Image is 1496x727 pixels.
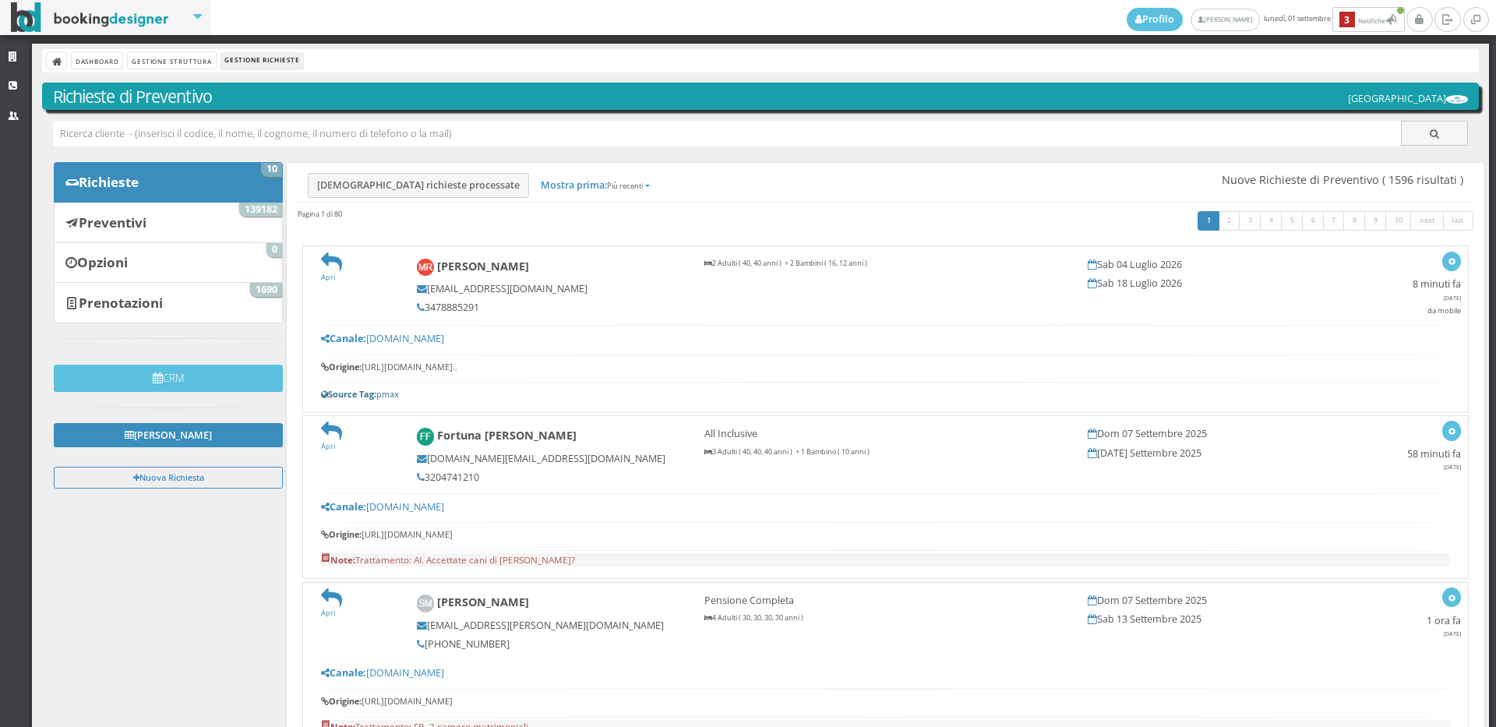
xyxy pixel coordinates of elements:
a: [DEMOGRAPHIC_DATA] richieste processate [308,173,529,198]
h3: Richieste di Preventivo [53,86,1469,107]
h5: 3204741210 [417,471,683,483]
a: 1 [1198,211,1220,231]
a: Richieste 10 [54,162,283,203]
b: 3 [1339,12,1355,28]
a: Mostra prima: [532,174,658,197]
h5: 1 ora fa [1427,615,1461,640]
h5: Sab 13 Settembre 2025 [1088,613,1354,625]
a: 10 [1385,211,1412,231]
a: last [1443,211,1474,231]
span: 139182 [239,203,282,217]
h5: 3478885291 [417,302,683,313]
input: Ricerca cliente - (inserisci il codice, il nome, il cognome, il numero di telefono o la mail) [53,121,1402,146]
button: CRM [54,365,283,392]
h5: [EMAIL_ADDRESS][DOMAIN_NAME] [417,283,683,295]
a: Apri [321,262,342,282]
img: Manuel Russo [417,259,435,277]
h6: [URL][DOMAIN_NAME] [321,697,1451,707]
h5: [EMAIL_ADDRESS][PERSON_NAME][DOMAIN_NAME] [417,619,683,631]
h5: [DOMAIN_NAME] [321,501,1451,513]
b: Source Tag: [321,388,376,400]
a: 2 [1219,211,1241,231]
b: Opzioni [77,253,128,271]
h6: pmax [321,390,1451,400]
h5: All Inclusive [704,428,1067,439]
a: [PERSON_NAME] [54,423,283,446]
b: Origine: [321,695,362,707]
a: Dashboard [72,52,122,69]
a: next [1410,211,1445,231]
span: [DATE] [1444,294,1461,302]
h5: Sab 18 Luglio 2026 [1088,277,1354,289]
a: Apri [321,431,342,451]
b: Canale: [321,666,366,679]
img: ea773b7e7d3611ed9c9d0608f5526cb6.png [1446,95,1468,104]
a: 4 [1260,211,1283,231]
a: Apri [321,598,342,618]
h5: [DOMAIN_NAME] [321,333,1451,344]
img: BookingDesigner.com [11,2,169,33]
b: Prenotazioni [79,294,163,312]
a: 7 [1323,211,1346,231]
a: 6 [1302,211,1325,231]
a: 3 [1239,211,1261,231]
span: Nuove Richieste di Preventivo ( 1596 risultati ) [1222,173,1463,186]
span: 1690 [250,283,282,297]
span: lunedì, 01 settembre [1127,7,1406,32]
h5: Sab 04 Luglio 2026 [1088,259,1354,270]
b: Preventivi [79,214,146,231]
h5: 8 minuti fa [1413,278,1461,315]
h6: [URL][DOMAIN_NAME] [321,530,1451,540]
b: Canale: [321,332,366,345]
h5: [PHONE_NUMBER] [417,638,683,650]
b: Origine: [321,528,362,540]
small: Più recenti [607,181,643,191]
h45: Pagina 1 di 80 [298,209,342,219]
a: Prenotazioni 1690 [54,282,283,323]
a: Gestione Struttura [128,52,215,69]
a: 9 [1364,211,1387,231]
a: Opzioni 0 [54,242,283,283]
span: 0 [266,243,282,257]
button: Nuova Richiesta [54,467,283,488]
h5: Pensione Completa [704,595,1067,606]
h5: Dom 07 Settembre 2025 [1088,595,1354,606]
h5: 58 minuti fa [1407,448,1461,473]
a: 8 [1343,211,1366,231]
h5: Dom 07 Settembre 2025 [1088,428,1354,439]
b: Richieste [79,173,139,191]
a: Profilo [1127,8,1183,31]
b: Note: [321,553,355,566]
p: 4 Adulti ( 30, 30, 30, 30 anni ) [704,613,1067,623]
b: Canale: [321,500,366,513]
h5: [GEOGRAPHIC_DATA] [1348,93,1468,104]
h5: [DOMAIN_NAME][EMAIL_ADDRESS][DOMAIN_NAME] [417,453,683,464]
button: 3Notifiche [1332,7,1405,32]
p: 3 Adulti ( 40, 40, 40 anni ) + 1 Bambino ( 10 anni ) [704,447,1067,457]
b: [PERSON_NAME] [437,595,529,609]
img: Spiller Meri [417,595,435,612]
a: Preventivi 139182 [54,202,283,242]
h5: [DATE] Settembre 2025 [1088,447,1354,459]
p: 2 Adulti ( 40, 40 anni ) + 2 Bambini ( 16, 12 anni ) [704,259,1067,269]
h6: [URL][DOMAIN_NAME].. [321,362,1451,372]
span: [DATE] [1444,630,1461,637]
pre: Trattamento: AI. Accettate cani di [PERSON_NAME]? [321,553,1451,566]
h5: [DOMAIN_NAME] [321,667,1451,679]
small: da mobile [1427,305,1461,316]
a: 5 [1281,211,1304,231]
a: [PERSON_NAME] [1191,9,1260,31]
li: Gestione Richieste [221,52,303,69]
img: Fortuna Foglia [417,428,435,446]
span: 10 [261,163,282,177]
span: [DATE] [1444,463,1461,471]
b: Origine: [321,361,362,372]
b: [PERSON_NAME] [437,259,529,274]
b: Fortuna [PERSON_NAME] [437,429,577,443]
